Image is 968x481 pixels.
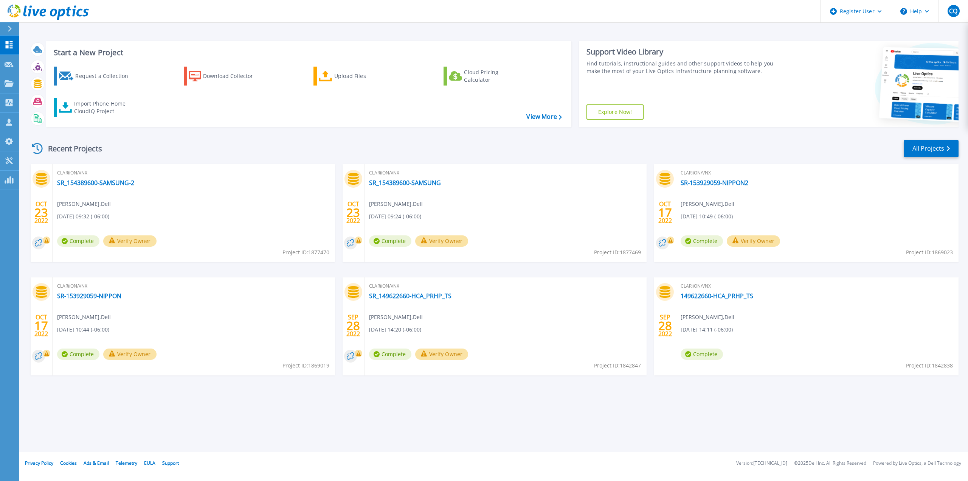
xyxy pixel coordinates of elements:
[57,349,99,360] span: Complete
[57,212,109,221] span: [DATE] 09:32 (-06:00)
[949,8,957,14] span: CQ
[57,235,99,247] span: Complete
[464,68,524,84] div: Cloud Pricing Calculator
[681,349,723,360] span: Complete
[74,100,133,115] div: Import Phone Home CloudIQ Project
[203,68,264,84] div: Download Collector
[444,67,528,86] a: Cloud Pricing Calculator
[873,461,961,466] li: Powered by Live Optics, a Dell Technology
[906,361,953,370] span: Project ID: 1842838
[415,349,468,360] button: Verify Owner
[681,292,753,300] a: 149622660-HCA_PRHP_TS
[184,67,268,86] a: Download Collector
[346,199,360,226] div: OCT 2022
[116,460,137,466] a: Telemetry
[34,322,48,329] span: 17
[369,200,423,208] span: [PERSON_NAME] , Dell
[681,313,734,321] span: [PERSON_NAME] , Dell
[57,292,121,300] a: SR-153929059-NIPPON
[57,282,330,290] span: CLARiiON/VNX
[906,248,953,257] span: Project ID: 1869023
[658,209,672,216] span: 17
[369,179,441,187] a: SR_154389600-SAMSUNG
[586,60,783,75] div: Find tutorials, instructional guides and other support videos to help you make the most of your L...
[681,282,954,290] span: CLARiiON/VNX
[586,104,644,120] a: Explore Now!
[84,460,109,466] a: Ads & Email
[103,235,157,247] button: Verify Owner
[681,235,723,247] span: Complete
[658,199,672,226] div: OCT 2022
[415,235,468,247] button: Verify Owner
[594,361,641,370] span: Project ID: 1842847
[727,235,780,247] button: Verify Owner
[346,312,360,339] div: SEP 2022
[369,313,423,321] span: [PERSON_NAME] , Dell
[57,169,330,177] span: CLARiiON/VNX
[369,212,421,221] span: [DATE] 09:24 (-06:00)
[57,325,109,334] span: [DATE] 10:44 (-06:00)
[282,248,329,257] span: Project ID: 1877470
[658,312,672,339] div: SEP 2022
[526,113,562,120] a: View More
[57,179,134,187] a: SR_154389600-SAMSUNG-2
[369,292,451,300] a: SR_149622660-HCA_PRHP_TS
[162,460,179,466] a: Support
[681,325,733,334] span: [DATE] 14:11 (-06:00)
[34,209,48,216] span: 23
[334,68,395,84] div: Upload Files
[369,325,421,334] span: [DATE] 14:20 (-06:00)
[346,322,360,329] span: 28
[658,322,672,329] span: 28
[794,461,866,466] li: © 2025 Dell Inc. All Rights Reserved
[681,212,733,221] span: [DATE] 10:49 (-06:00)
[54,67,138,86] a: Request a Collection
[369,282,642,290] span: CLARiiON/VNX
[282,361,329,370] span: Project ID: 1869019
[54,48,562,57] h3: Start a New Project
[681,179,748,187] a: SR-153929059-NIPPON2
[103,349,157,360] button: Verify Owner
[25,460,53,466] a: Privacy Policy
[736,461,787,466] li: Version: [TECHNICAL_ID]
[313,67,398,86] a: Upload Files
[34,312,48,339] div: OCT 2022
[57,313,111,321] span: [PERSON_NAME] , Dell
[681,200,734,208] span: [PERSON_NAME] , Dell
[57,200,111,208] span: [PERSON_NAME] , Dell
[34,199,48,226] div: OCT 2022
[60,460,77,466] a: Cookies
[75,68,136,84] div: Request a Collection
[346,209,360,216] span: 23
[29,139,112,158] div: Recent Projects
[904,140,959,157] a: All Projects
[594,248,641,257] span: Project ID: 1877469
[681,169,954,177] span: CLARiiON/VNX
[144,460,155,466] a: EULA
[369,235,411,247] span: Complete
[369,349,411,360] span: Complete
[369,169,642,177] span: CLARiiON/VNX
[586,47,783,57] div: Support Video Library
